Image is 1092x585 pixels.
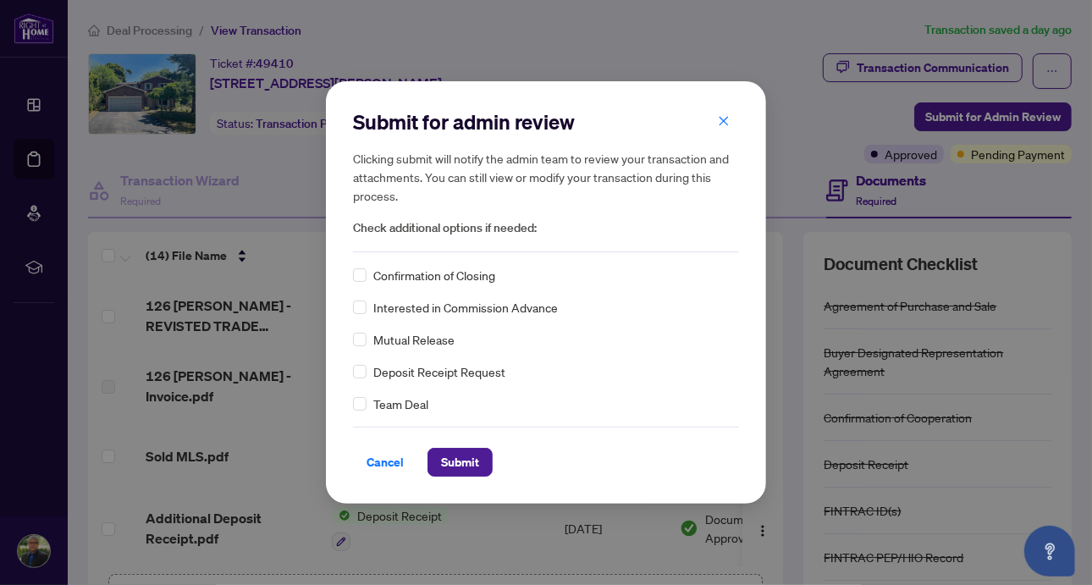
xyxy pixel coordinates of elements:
button: Cancel [353,448,417,477]
span: Check additional options if needed: [353,218,739,238]
h2: Submit for admin review [353,108,739,135]
span: Deposit Receipt Request [373,362,505,381]
span: close [718,115,730,127]
span: Team Deal [373,395,428,413]
span: Interested in Commission Advance [373,298,558,317]
h5: Clicking submit will notify the admin team to review your transaction and attachments. You can st... [353,149,739,205]
button: Submit [427,448,493,477]
span: Confirmation of Closing [373,266,495,284]
span: Mutual Release [373,330,455,349]
button: Open asap [1024,526,1075,577]
span: Submit [441,449,479,476]
span: Cancel [367,449,404,476]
